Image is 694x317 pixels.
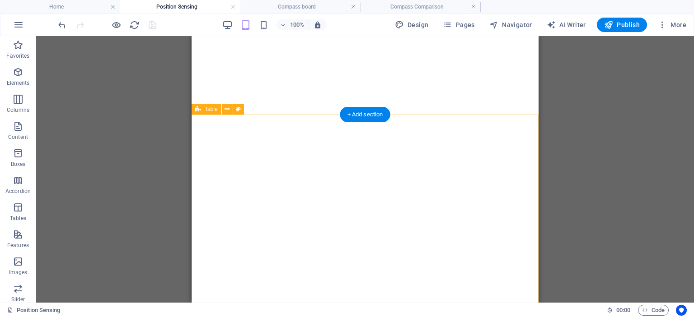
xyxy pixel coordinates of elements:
i: Reload page [129,20,140,30]
h4: Position Sensing [120,2,240,12]
h6: Session time [607,305,631,316]
button: 100% [277,19,309,30]
span: 00 00 [616,305,630,316]
button: AI Writer [543,18,590,32]
span: : [623,307,624,313]
p: Boxes [11,161,26,168]
button: Usercentrics [676,305,687,316]
h6: 100% [290,19,305,30]
h4: Compass Comparison [361,2,481,12]
div: + Add section [340,107,390,122]
h4: Compass board [240,2,361,12]
i: Undo: Delete elements (Ctrl+Z) [57,20,67,30]
span: Table [205,106,218,112]
button: reload [129,19,140,30]
p: Features [7,242,29,249]
button: Pages [439,18,478,32]
span: Navigator [489,20,532,29]
button: undo [56,19,67,30]
button: Design [391,18,432,32]
p: Columns [7,106,29,114]
a: Click to cancel selection. Double-click to open Pages [7,305,61,316]
p: Tables [10,215,26,222]
i: On resize automatically adjust zoom level to fit chosen device. [314,21,322,29]
button: Navigator [486,18,536,32]
p: Elements [7,79,30,87]
div: Design (Ctrl+Alt+Y) [391,18,432,32]
p: Accordion [5,188,31,195]
span: Pages [443,20,474,29]
p: Content [8,133,28,141]
button: Code [638,305,669,316]
span: Design [395,20,429,29]
button: Publish [597,18,647,32]
span: Publish [604,20,640,29]
span: More [658,20,686,29]
button: More [654,18,690,32]
p: Favorites [6,52,29,60]
p: Images [9,269,28,276]
p: Slider [11,296,25,303]
span: AI Writer [547,20,586,29]
span: Code [642,305,665,316]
